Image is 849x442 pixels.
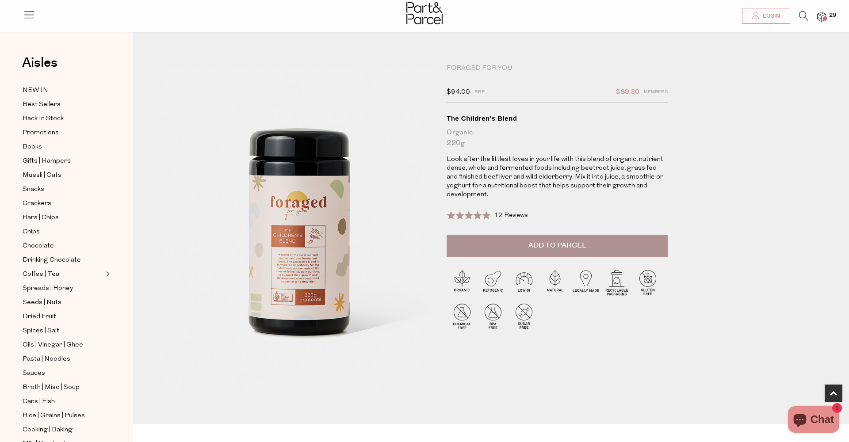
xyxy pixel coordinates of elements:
[23,297,103,308] a: Seeds | Nuts
[447,155,668,199] p: Look after the littlest loves in your life with this blend of organic, nutrient dense, whole and ...
[23,368,45,379] span: Sauces
[23,396,103,407] a: Cans | Fish
[23,213,59,223] span: Bars | Chips
[23,325,103,336] a: Spices | Salt
[23,255,103,266] a: Drinking Chocolate
[23,424,103,435] a: Cooking | Baking
[23,297,61,308] span: Seeds | Nuts
[616,87,639,98] span: $89.30
[23,354,70,365] span: Pasta | Noodles
[23,354,103,365] a: Pasta | Noodles
[23,410,103,421] a: Rice | Grains | Pulses
[509,301,539,331] img: P_P-ICONS-Live_Bec_V11_Sugar_Free.svg
[447,301,478,331] img: P_P-ICONS-Live_Bec_V11_Chemical_Free.svg
[23,99,61,110] span: Best Sellers
[23,156,71,167] span: Gifts | Hampers
[447,127,668,149] div: Organic 220g
[23,198,103,209] a: Crackers
[761,12,780,20] span: Login
[817,12,826,21] a: 29
[23,170,103,181] a: Muesli | Oats
[742,8,790,24] a: Login
[528,240,586,251] span: Add to Parcel
[23,255,81,266] span: Drinking Chocolate
[23,114,64,124] span: Back In Stock
[23,128,59,138] span: Promotions
[447,267,478,298] img: P_P-ICONS-Live_Bec_V11_Organic.svg
[827,11,838,19] span: 29
[23,198,51,209] span: Crackers
[23,99,103,110] a: Best Sellers
[23,411,85,421] span: Rice | Grains | Pulses
[23,382,103,393] a: Broth | Miso | Soup
[23,283,103,294] a: Spreads | Honey
[23,283,73,294] span: Spreads | Honey
[23,396,55,407] span: Cans | Fish
[23,142,42,152] span: Books
[23,127,103,138] a: Promotions
[785,406,842,435] inbox-online-store-chat: Shopify online store chat
[23,269,103,280] a: Coffee | Tea
[22,56,57,78] a: Aisles
[23,170,61,181] span: Muesli | Oats
[406,2,443,24] img: Part&Parcel
[447,235,668,257] button: Add to Parcel
[23,312,56,322] span: Dried Fruit
[23,368,103,379] a: Sauces
[23,85,103,96] a: NEW IN
[447,87,470,98] span: $94.00
[23,184,103,195] a: Snacks
[447,114,668,123] div: The Children's Blend
[478,267,509,298] img: P_P-ICONS-Live_Bec_V11_Ketogenic.svg
[23,184,44,195] span: Snacks
[539,267,570,298] img: P_P-ICONS-Live_Bec_V11_Natural.svg
[644,87,668,98] span: Members
[601,267,632,298] img: P_P-ICONS-Live_Bec_V11_Recyclable_Packaging.svg
[570,267,601,298] img: P_P-ICONS-Live_Bec_V11_Locally_Made_2.svg
[23,382,80,393] span: Broth | Miso | Soup
[23,212,103,223] a: Bars | Chips
[478,301,509,331] img: P_P-ICONS-Live_Bec_V11_BPA_Free.svg
[23,156,103,167] a: Gifts | Hampers
[23,85,48,96] span: NEW IN
[23,141,103,152] a: Books
[447,64,668,73] div: Foraged For You
[494,212,528,219] span: 12 Reviews
[23,240,103,251] a: Chocolate
[23,425,73,435] span: Cooking | Baking
[23,241,54,251] span: Chocolate
[474,87,485,98] span: RRP
[159,67,433,391] img: The Children's Blend
[23,269,59,280] span: Coffee | Tea
[632,267,663,298] img: P_P-ICONS-Live_Bec_V11_Gluten_Free.svg
[22,53,57,72] span: Aisles
[23,113,103,124] a: Back In Stock
[23,339,103,351] a: Oils | Vinegar | Ghee
[23,226,103,237] a: Chips
[23,311,103,322] a: Dried Fruit
[509,267,539,298] img: P_P-ICONS-Live_Bec_V11_Low_Gi.svg
[103,269,110,279] button: Expand/Collapse Coffee | Tea
[23,227,40,237] span: Chips
[23,340,83,351] span: Oils | Vinegar | Ghee
[23,326,59,336] span: Spices | Salt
